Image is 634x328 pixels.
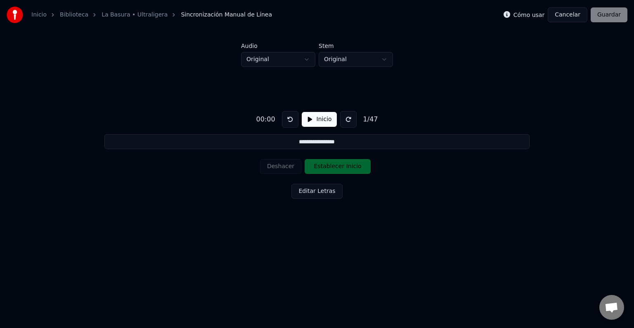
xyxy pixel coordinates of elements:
[360,114,381,124] div: 1 / 47
[7,7,23,23] img: youka
[319,43,393,49] label: Stem
[181,11,272,19] span: Sincronización Manual de Línea
[31,11,272,19] nav: breadcrumb
[513,12,545,18] label: Cómo usar
[302,112,337,127] button: Inicio
[31,11,47,19] a: Inicio
[60,11,88,19] a: Biblioteca
[241,43,315,49] label: Audio
[599,295,624,320] div: Chat abierto
[102,11,168,19] a: La Basura • Ultraligera
[253,114,278,124] div: 00:00
[548,7,587,22] button: Cancelar
[291,184,342,199] button: Editar Letras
